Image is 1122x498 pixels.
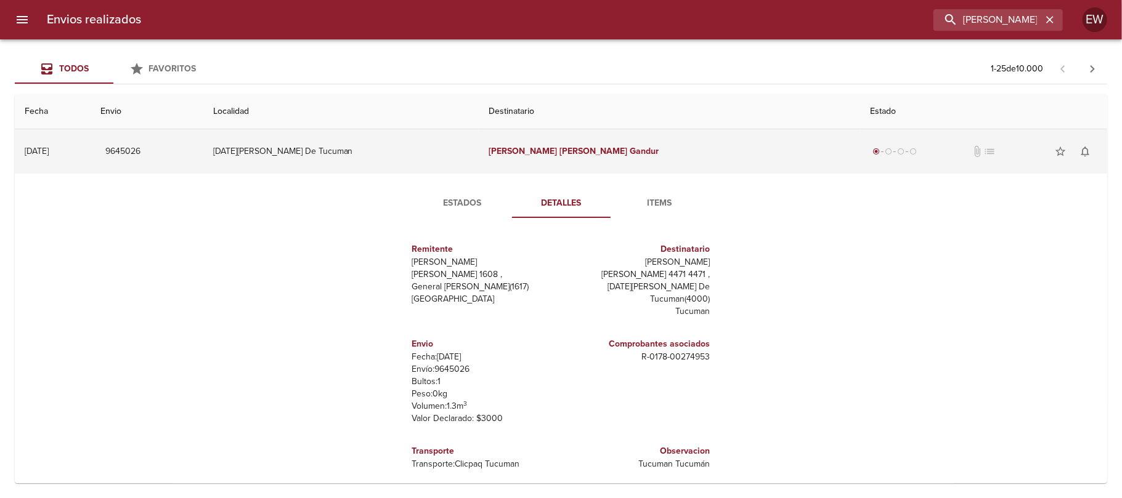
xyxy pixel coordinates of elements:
[412,281,556,293] p: General [PERSON_NAME] ( 1617 )
[47,10,141,30] h6: Envios realizados
[566,337,710,351] h6: Comprobantes asociados
[59,63,89,74] span: Todos
[412,293,556,305] p: [GEOGRAPHIC_DATA]
[1073,139,1097,164] button: Activar notificaciones
[972,145,984,158] span: No tiene documentos adjuntos
[1054,145,1067,158] span: star_border
[1048,62,1078,74] span: Pagina anterior
[870,145,919,158] div: Generado
[618,196,702,211] span: Items
[566,351,710,363] p: R - 0178 - 00274953
[100,140,145,163] button: 9645026
[479,94,860,129] th: Destinatario
[872,148,880,155] span: radio_button_checked
[413,188,709,218] div: Tabs detalle de guia
[630,146,659,156] em: Gandur
[984,145,996,158] span: No tiene pedido asociado
[421,196,505,211] span: Estados
[203,129,479,174] td: [DATE][PERSON_NAME] De Tucuman
[149,63,197,74] span: Favoritos
[566,256,710,268] p: [PERSON_NAME]
[1083,7,1107,32] div: EW
[566,305,710,318] p: Tucuman
[91,94,203,129] th: Envio
[105,144,140,159] span: 9645026
[909,148,917,155] span: radio_button_unchecked
[25,146,49,156] div: [DATE]
[566,458,710,470] p: Tucuman Tucumán
[412,363,556,376] p: Envío: 9645026
[412,388,556,400] p: Peso: 0 kg
[897,148,905,155] span: radio_button_unchecked
[1079,145,1091,158] span: notifications_none
[489,146,557,156] em: [PERSON_NAME]
[7,5,37,34] button: menu
[15,54,212,84] div: Tabs Envios
[412,400,556,412] p: Volumen: 1.3 m
[412,376,556,388] p: Bultos: 1
[412,351,556,363] p: Fecha: [DATE]
[991,63,1043,75] p: 1 - 25 de 10.000
[412,444,556,458] h6: Transporte
[519,196,603,211] span: Detalles
[412,268,556,281] p: [PERSON_NAME] 1608 ,
[15,94,91,129] th: Fecha
[566,268,710,281] p: [PERSON_NAME] 4471 4471 ,
[412,256,556,268] p: [PERSON_NAME]
[203,94,479,129] th: Localidad
[412,337,556,351] h6: Envio
[412,412,556,425] p: Valor Declarado: $ 3000
[566,281,710,305] p: [DATE][PERSON_NAME] De Tucuman ( 4000 )
[1078,54,1107,84] span: Pagina siguiente
[885,148,892,155] span: radio_button_unchecked
[412,243,556,256] h6: Remitente
[1048,139,1073,164] button: Agregar a favoritos
[412,458,556,470] p: Transporte: Clicpaq Tucuman
[933,9,1042,31] input: buscar
[860,94,1107,129] th: Estado
[559,146,628,156] em: [PERSON_NAME]
[566,243,710,256] h6: Destinatario
[566,444,710,458] h6: Observacion
[464,400,468,408] sup: 3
